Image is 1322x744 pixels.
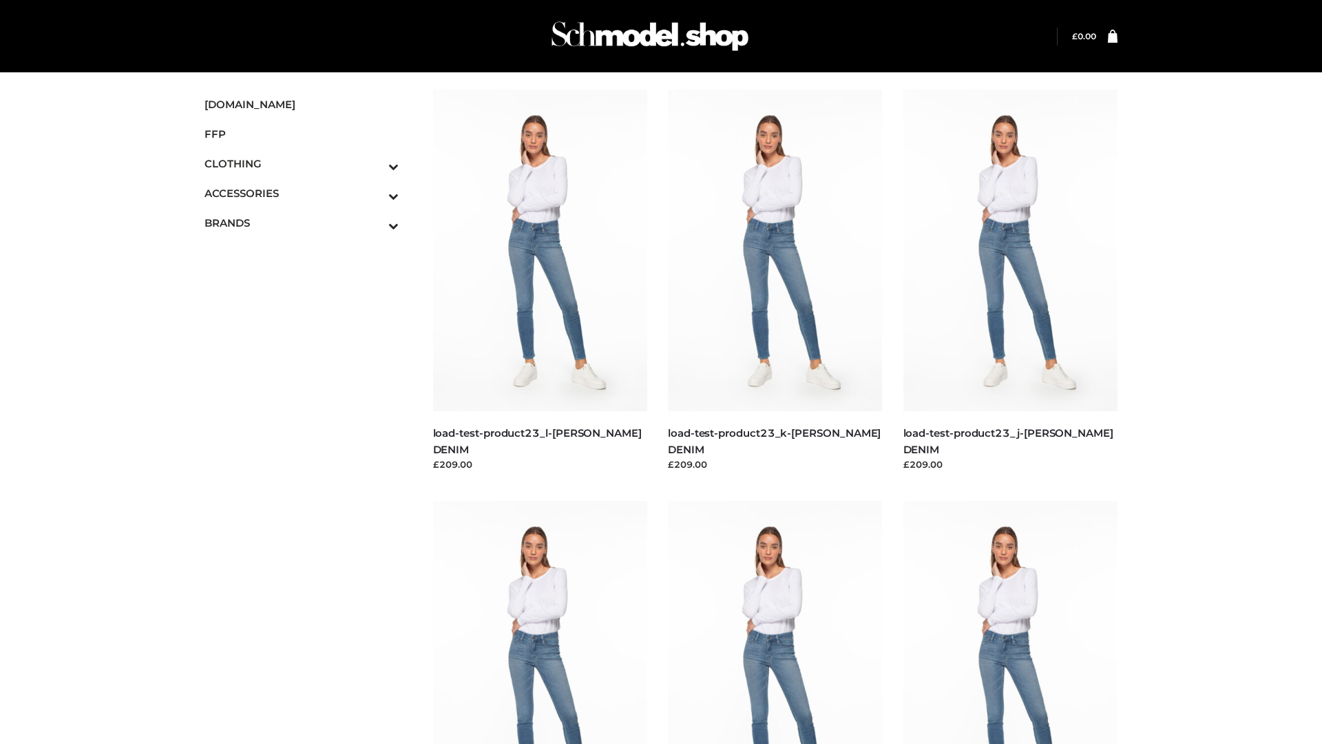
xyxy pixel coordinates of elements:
a: BRANDSToggle Submenu [204,208,399,238]
a: load-test-product23_l-[PERSON_NAME] DENIM [433,426,642,455]
a: load-test-product23_k-[PERSON_NAME] DENIM [668,426,881,455]
span: BRANDS [204,215,399,231]
div: £209.00 [903,457,1118,471]
span: CLOTHING [204,156,399,172]
a: £0.00 [1072,31,1096,41]
button: Toggle Submenu [350,149,399,178]
a: CLOTHINGToggle Submenu [204,149,399,178]
span: £ [1072,31,1078,41]
button: Toggle Submenu [350,178,399,208]
a: FFP [204,119,399,149]
div: £209.00 [668,457,883,471]
div: £209.00 [433,457,648,471]
a: [DOMAIN_NAME] [204,90,399,119]
img: Schmodel Admin 964 [547,9,753,63]
span: FFP [204,126,399,142]
button: Toggle Submenu [350,208,399,238]
a: ACCESSORIESToggle Submenu [204,178,399,208]
a: load-test-product23_j-[PERSON_NAME] DENIM [903,426,1113,455]
span: [DOMAIN_NAME] [204,96,399,112]
bdi: 0.00 [1072,31,1096,41]
span: ACCESSORIES [204,185,399,201]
